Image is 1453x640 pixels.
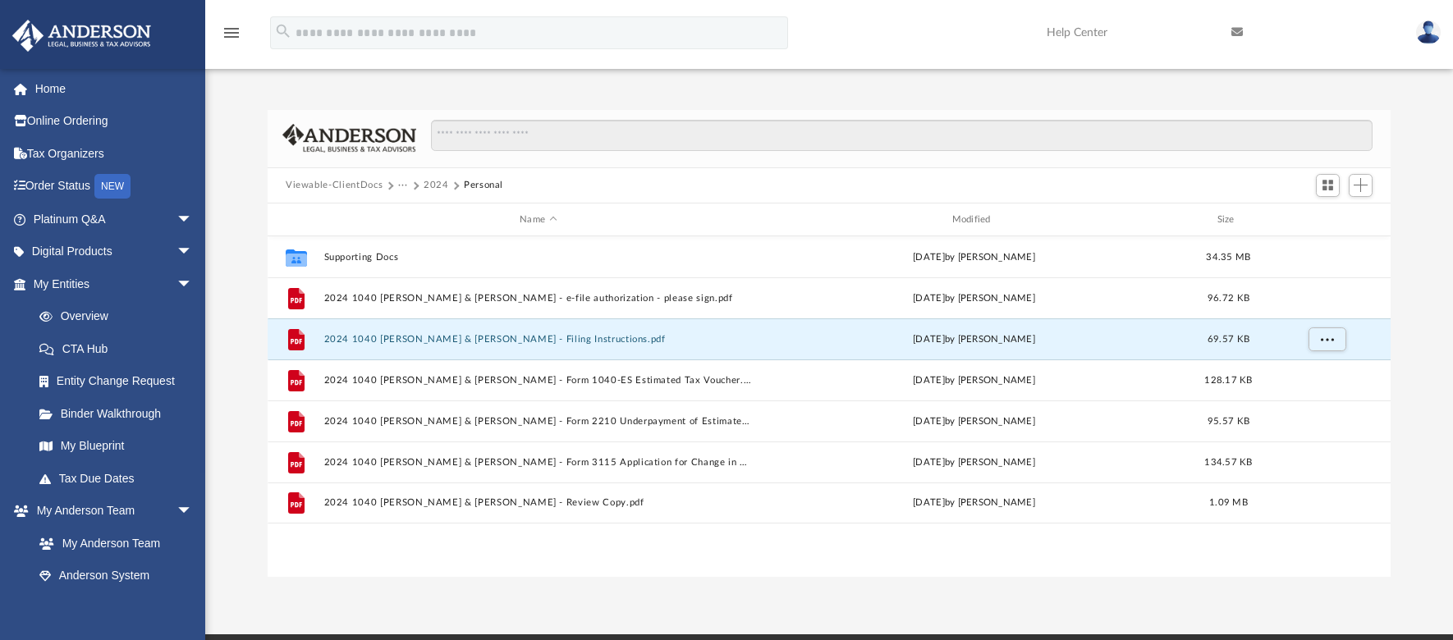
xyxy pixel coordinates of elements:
div: Modified [759,213,1189,227]
button: ··· [398,178,409,193]
span: [DATE] [913,335,945,344]
div: id [275,213,316,227]
button: Personal [464,178,503,193]
a: Binder Walkthrough [23,397,218,430]
img: Anderson Advisors Platinum Portal [7,20,156,52]
a: Tax Due Dates [23,462,218,495]
button: 2024 1040 [PERSON_NAME] & [PERSON_NAME] - Form 3115 Application for Change in Accounting Method.pdf [324,457,753,468]
a: Tax Organizers [11,137,218,170]
a: Entity Change Request [23,365,218,398]
a: My Anderson Teamarrow_drop_down [11,495,209,528]
button: 2024 1040 [PERSON_NAME] & [PERSON_NAME] - e-file authorization - please sign.pdf [324,293,753,304]
span: 69.57 KB [1208,335,1249,344]
span: 1.09 MB [1209,499,1248,508]
span: arrow_drop_down [176,235,209,269]
button: 2024 1040 [PERSON_NAME] & [PERSON_NAME] - Form 1040-ES Estimated Tax Voucher.pdf [324,375,753,386]
button: Viewable-ClientDocs [286,178,383,193]
a: Order StatusNEW [11,170,218,203]
div: Size [1196,213,1262,227]
span: [DATE] [913,294,945,303]
div: by [PERSON_NAME] [760,291,1189,306]
div: by [PERSON_NAME] [760,373,1189,388]
a: Platinum Q&Aarrow_drop_down [11,203,218,235]
button: 2024 1040 [PERSON_NAME] & [PERSON_NAME] - Form 2210 Underpayment of Estimated Tax Voucher.pdf [324,416,753,427]
a: Home [11,72,218,105]
span: [DATE] [913,417,945,426]
a: CTA Hub [23,332,218,365]
a: Online Ordering [11,105,218,138]
span: arrow_drop_down [176,495,209,528]
span: 128.17 KB [1204,376,1252,385]
input: Search files and folders [431,120,1373,151]
a: My Anderson Team [23,527,201,560]
span: 95.57 KB [1208,417,1249,426]
span: [DATE] [913,376,945,385]
div: by [PERSON_NAME] [760,455,1189,470]
button: More options [1309,327,1346,352]
span: 34.35 MB [1206,253,1250,262]
i: menu [222,23,241,43]
div: id [1268,213,1383,227]
span: 96.72 KB [1208,294,1249,303]
button: Switch to Grid View [1316,174,1341,197]
div: NEW [94,174,131,199]
a: menu [222,31,241,43]
div: by [PERSON_NAME] [760,250,1189,265]
span: arrow_drop_down [176,203,209,236]
button: 2024 1040 [PERSON_NAME] & [PERSON_NAME] - Filing Instructions.pdf [324,334,753,345]
span: arrow_drop_down [176,267,209,301]
a: Anderson System [23,560,209,592]
span: [DATE] [913,458,945,467]
a: My Entitiesarrow_drop_down [11,267,218,300]
a: My Blueprint [23,430,209,463]
img: User Pic [1416,21,1441,44]
span: 134.57 KB [1204,458,1252,467]
button: Add [1349,174,1373,197]
div: Name [323,213,753,227]
div: by [PERSON_NAME] [760,332,1189,347]
span: [DATE] [913,253,945,262]
a: Overview [23,300,218,333]
div: by [PERSON_NAME] [760,414,1189,429]
div: grid [268,236,1391,576]
button: 2024 [424,178,449,193]
div: by [PERSON_NAME] [760,496,1189,511]
button: Supporting Docs [324,252,753,263]
span: [DATE] [913,499,945,508]
i: search [274,22,292,40]
button: 2024 1040 [PERSON_NAME] & [PERSON_NAME] - Review Copy.pdf [324,498,753,509]
a: Digital Productsarrow_drop_down [11,235,218,268]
